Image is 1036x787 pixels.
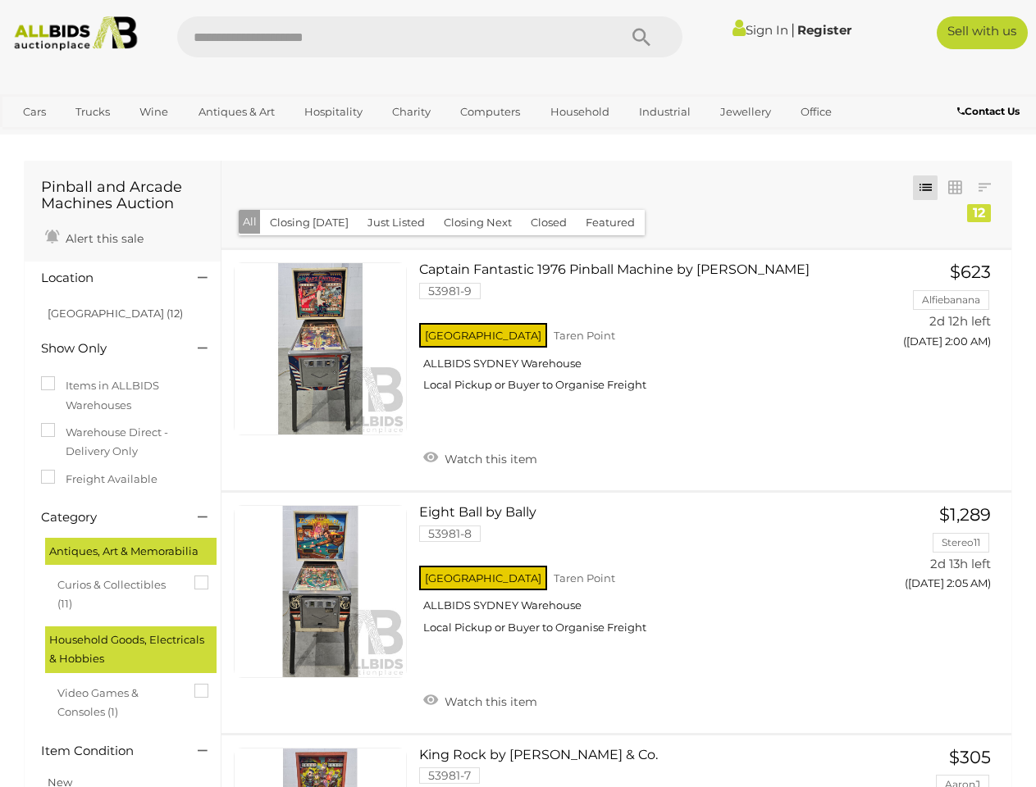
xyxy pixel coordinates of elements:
button: All [239,210,261,234]
a: Cars [12,98,57,125]
a: Jewellery [710,98,782,125]
a: Alert this sale [41,225,148,249]
a: Register [797,22,851,38]
span: Video Games & Consoles (1) [57,680,180,722]
label: Warehouse Direct - Delivery Only [41,423,204,462]
img: Allbids.com.au [7,16,144,51]
a: [GEOGRAPHIC_DATA] (12) [48,307,183,320]
span: $305 [949,747,991,767]
a: Antiques & Art [188,98,285,125]
b: Contact Us [957,105,1020,117]
a: Sign In [733,22,788,38]
span: Curios & Collectibles (11) [57,571,180,614]
a: [GEOGRAPHIC_DATA] [75,125,213,152]
label: Freight Available [41,470,157,489]
a: Sports [12,125,67,152]
a: Watch this item [419,445,541,470]
span: Watch this item [440,452,537,466]
a: Household [540,98,620,125]
span: Watch this item [440,694,537,709]
div: Antiques, Art & Memorabilia [45,538,217,565]
a: Industrial [628,98,701,125]
span: $1,289 [939,504,991,525]
span: Alert this sale [62,231,144,246]
a: Hospitality [294,98,373,125]
div: Household Goods, Electricals & Hobbies [45,626,217,673]
div: 12 [967,204,991,222]
a: Watch this item [419,688,541,712]
button: Closed [521,210,577,235]
a: Charity [381,98,441,125]
h4: Category [41,511,173,525]
h4: Item Condition [41,744,173,758]
span: $623 [950,262,991,282]
a: Computers [450,98,531,125]
button: Closing [DATE] [260,210,358,235]
label: Items in ALLBIDS Warehouses [41,376,204,415]
a: $1,289 Stereo11 2d 13h left ([DATE] 2:05 AM) [892,505,995,599]
span: | [791,20,795,39]
a: Eight Ball by Bally 53981-8 [GEOGRAPHIC_DATA] Taren Point ALLBIDS SYDNEY Warehouse Local Pickup o... [431,505,868,647]
a: Sell with us [937,16,1028,49]
button: Just Listed [358,210,435,235]
button: Search [600,16,682,57]
button: Closing Next [434,210,522,235]
a: Trucks [65,98,121,125]
button: Featured [576,210,645,235]
a: Wine [129,98,179,125]
h4: Location [41,271,173,285]
a: Office [790,98,842,125]
h1: Pinball and Arcade Machines Auction [41,180,204,212]
a: Captain Fantastic 1976 Pinball Machine by [PERSON_NAME] 53981-9 [GEOGRAPHIC_DATA] Taren Point ALL... [431,262,868,404]
a: $623 Alfiebanana 2d 12h left ([DATE] 2:00 AM) [892,262,995,357]
h4: Show Only [41,342,173,356]
a: Contact Us [957,102,1024,121]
